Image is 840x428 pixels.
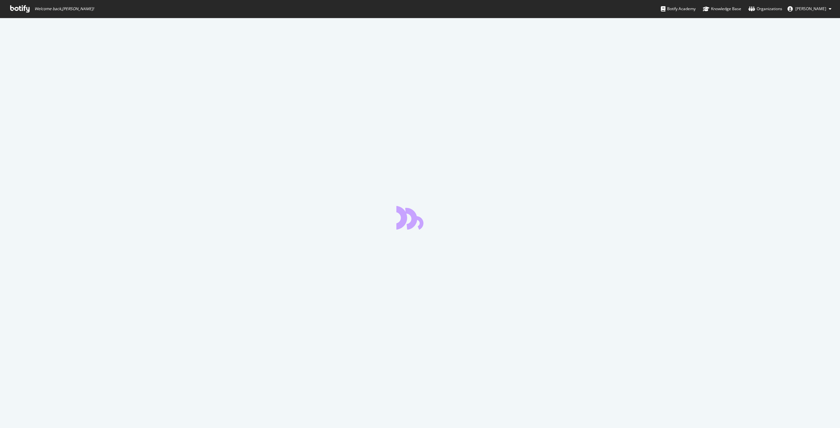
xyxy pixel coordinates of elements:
div: Organizations [748,6,782,12]
span: Welcome back, [PERSON_NAME] ! [34,6,94,11]
div: animation [396,206,444,230]
span: Sergiy Ryvkin [795,6,826,11]
button: [PERSON_NAME] [782,4,837,14]
div: Knowledge Base [703,6,741,12]
div: Botify Academy [661,6,696,12]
